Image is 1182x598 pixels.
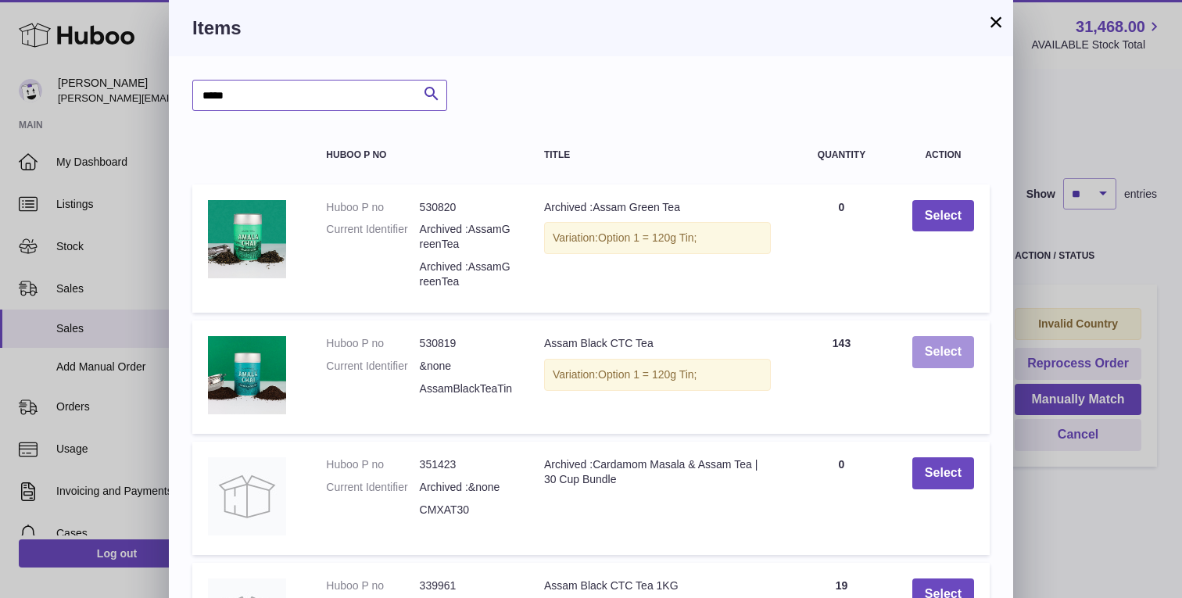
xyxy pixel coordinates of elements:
[326,200,419,215] dt: Huboo P no
[420,200,513,215] dd: 530820
[786,320,897,434] td: 143
[544,336,771,351] div: Assam Black CTC Tea
[786,442,897,555] td: 0
[897,134,990,176] th: Action
[544,222,771,254] div: Variation:
[544,457,771,487] div: Archived :Cardamom Masala & Assam Tea | 30 Cup Bundle
[598,231,697,244] span: Option 1 = 120g Tin;
[420,359,513,374] dd: &none
[420,336,513,351] dd: 530819
[310,134,528,176] th: Huboo P no
[420,260,513,289] dd: Archived :AssamGreenTea
[326,222,419,252] dt: Current Identifier
[987,13,1005,31] button: ×
[420,222,513,252] dd: Archived :AssamGreenTea
[786,134,897,176] th: Quantity
[786,184,897,313] td: 0
[192,16,990,41] h3: Items
[420,578,513,593] dd: 339961
[544,200,771,215] div: Archived :Assam Green Tea
[420,457,513,472] dd: 351423
[420,480,513,495] dd: Archived :&none
[326,336,419,351] dt: Huboo P no
[598,368,697,381] span: Option 1 = 120g Tin;
[544,578,771,593] div: Assam Black CTC Tea 1KG
[528,134,786,176] th: Title
[208,457,286,535] img: Archived :Cardamom Masala & Assam Tea | 30 Cup Bundle
[208,200,286,278] img: Archived :Assam Green Tea
[544,359,771,391] div: Variation:
[912,336,974,368] button: Select
[326,359,419,374] dt: Current Identifier
[326,457,419,472] dt: Huboo P no
[326,480,419,495] dt: Current Identifier
[420,503,513,517] dd: CMXAT30
[912,457,974,489] button: Select
[326,578,419,593] dt: Huboo P no
[420,381,513,396] dd: AssamBlackTeaTin
[912,200,974,232] button: Select
[208,336,286,414] img: Assam Black CTC Tea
